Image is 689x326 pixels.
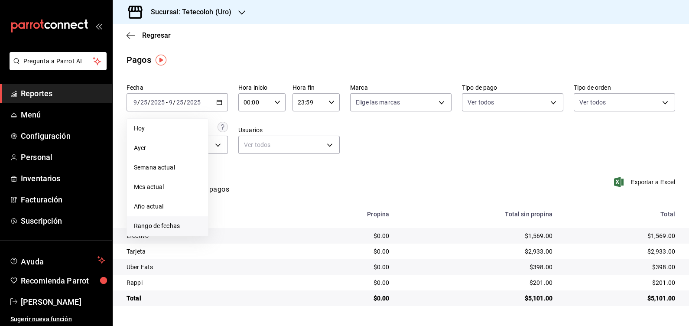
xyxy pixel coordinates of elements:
[10,315,105,324] span: Sugerir nueva función
[21,194,105,205] span: Facturación
[197,185,229,200] button: Ver pagos
[574,85,675,91] label: Tipo de orden
[307,211,389,218] div: Propina
[566,263,675,271] div: $398.00
[95,23,102,29] button: open_drawer_menu
[142,31,171,39] span: Regresar
[186,99,201,106] input: ----
[566,211,675,218] div: Total
[127,31,171,39] button: Regresar
[307,278,389,287] div: $0.00
[468,98,494,107] span: Ver todos
[403,278,552,287] div: $201.00
[579,98,606,107] span: Ver todos
[166,99,168,106] span: -
[176,99,184,106] input: --
[133,99,137,106] input: --
[127,85,228,91] label: Fecha
[307,294,389,303] div: $0.00
[6,63,107,72] a: Pregunta a Parrot AI
[307,247,389,256] div: $0.00
[403,247,552,256] div: $2,933.00
[21,255,94,265] span: Ayuda
[462,85,563,91] label: Tipo de pago
[403,211,552,218] div: Total sin propina
[566,278,675,287] div: $201.00
[156,55,166,65] img: Tooltip marker
[173,99,175,106] span: /
[169,99,173,106] input: --
[21,151,105,163] span: Personal
[137,99,140,106] span: /
[403,294,552,303] div: $5,101.00
[127,294,293,303] div: Total
[150,99,165,106] input: ----
[134,222,201,231] span: Rango de fechas
[292,85,340,91] label: Hora fin
[134,143,201,153] span: Ayer
[21,173,105,184] span: Inventarios
[21,296,105,308] span: [PERSON_NAME]
[350,85,452,91] label: Marca
[127,211,293,218] div: Tipo de pago
[21,215,105,227] span: Suscripción
[307,263,389,271] div: $0.00
[134,163,201,172] span: Semana actual
[403,263,552,271] div: $398.00
[307,231,389,240] div: $0.00
[148,99,150,106] span: /
[616,177,675,187] button: Exportar a Excel
[184,99,186,106] span: /
[238,136,340,154] div: Ver todos
[127,231,293,240] div: Efectivo
[238,85,286,91] label: Hora inicio
[144,7,231,17] h3: Sucursal: Tetecoloh (Uro)
[127,247,293,256] div: Tarjeta
[127,263,293,271] div: Uber Eats
[134,202,201,211] span: Año actual
[134,183,201,192] span: Mes actual
[566,231,675,240] div: $1,569.00
[10,52,107,70] button: Pregunta a Parrot AI
[21,130,105,142] span: Configuración
[140,99,148,106] input: --
[21,275,105,287] span: Recomienda Parrot
[127,278,293,287] div: Rappi
[566,247,675,256] div: $2,933.00
[23,57,93,66] span: Pregunta a Parrot AI
[134,124,201,133] span: Hoy
[356,98,400,107] span: Elige las marcas
[566,294,675,303] div: $5,101.00
[21,109,105,121] span: Menú
[127,53,151,66] div: Pagos
[21,88,105,99] span: Reportes
[403,231,552,240] div: $1,569.00
[238,127,340,133] label: Usuarios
